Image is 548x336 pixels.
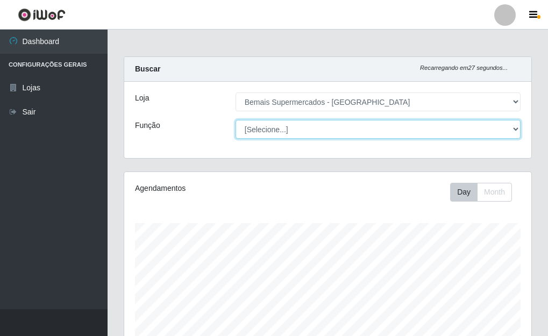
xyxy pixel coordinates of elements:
img: CoreUI Logo [18,8,66,22]
button: Day [450,183,478,202]
strong: Buscar [135,65,160,73]
div: First group [450,183,512,202]
button: Month [477,183,512,202]
label: Loja [135,92,149,104]
i: Recarregando em 27 segundos... [420,65,508,71]
div: Agendamentos [135,183,286,194]
div: Toolbar with button groups [450,183,521,202]
label: Função [135,120,160,131]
